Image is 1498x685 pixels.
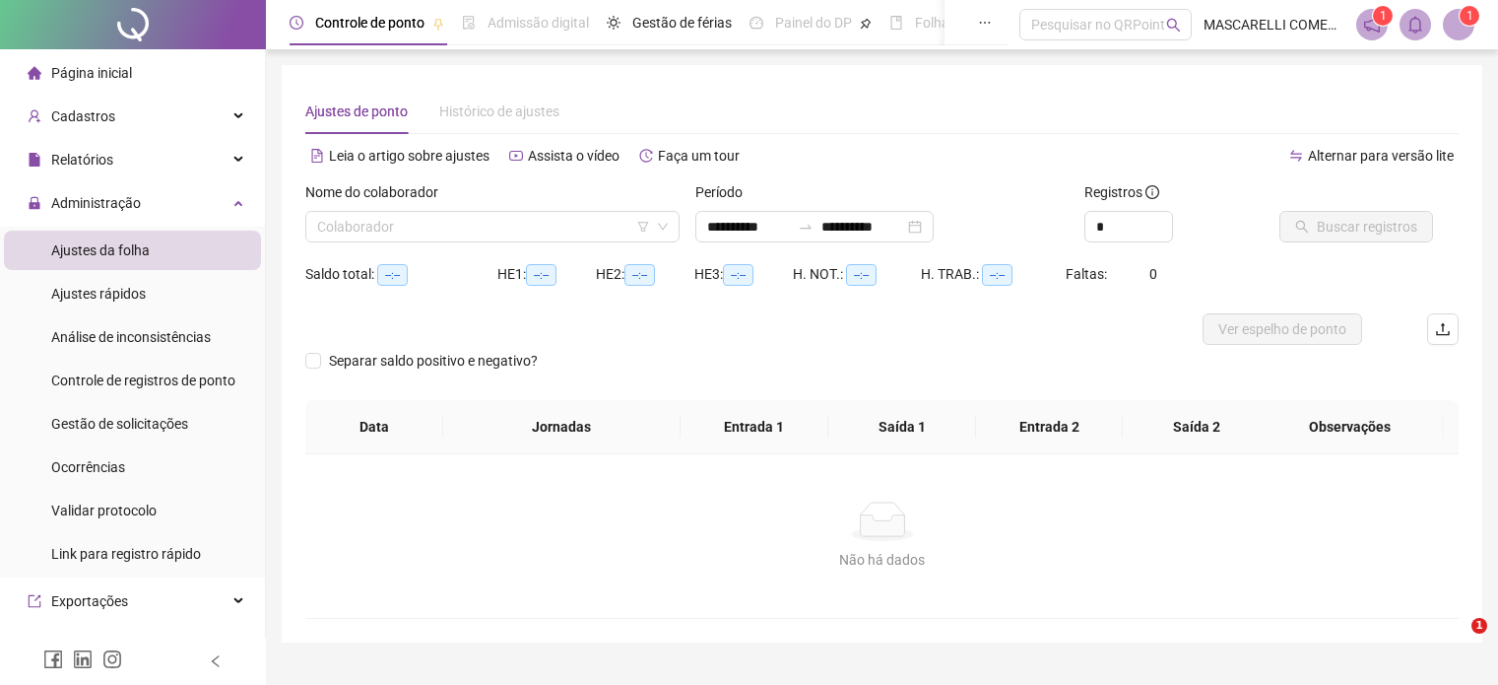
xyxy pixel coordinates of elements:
span: Análise de inconsistências [51,329,211,345]
span: history [639,149,653,163]
span: home [28,66,41,80]
span: Assista o vídeo [528,148,619,164]
span: file [28,153,41,167]
span: 1 [1471,618,1487,634]
span: clock-circle [290,16,303,30]
span: 0 [1149,266,1157,282]
div: H. NOT.: [793,263,921,286]
span: pushpin [860,18,872,30]
span: Controle de registros de ponto [51,373,235,388]
span: Histórico de ajustes [439,103,559,119]
span: linkedin [73,650,93,669]
button: Buscar registros [1279,211,1433,242]
span: Integrações [51,637,124,652]
span: MASCARELLI COMERCIO DE COUROS [1204,14,1344,35]
div: Não há dados [329,549,1435,571]
div: HE 2: [596,263,694,286]
span: Observações [1272,416,1429,438]
span: Link para registro rápido [51,546,201,562]
span: user-add [28,109,41,123]
span: Ocorrências [51,459,125,475]
span: Registros [1084,181,1159,203]
label: Nome do colaborador [305,181,451,203]
span: Ajustes de ponto [305,103,408,119]
span: search [1166,18,1181,33]
sup: Atualize o seu contato no menu Meus Dados [1460,6,1479,26]
span: notification [1363,16,1381,34]
span: Alternar para versão lite [1308,148,1454,164]
span: dashboard [749,16,763,30]
span: --:-- [846,264,877,286]
span: swap [1289,149,1303,163]
span: upload [1435,321,1451,337]
span: 1 [1466,9,1473,23]
span: left [209,654,223,668]
div: Saldo total: [305,263,497,286]
span: Cadastros [51,108,115,124]
div: HE 1: [497,263,596,286]
iframe: Intercom live chat [1431,618,1478,665]
span: Ajustes rápidos [51,286,146,302]
span: Gestão de férias [632,15,732,31]
span: --:-- [377,264,408,286]
span: to [798,219,814,235]
th: Entrada 2 [976,400,1124,454]
div: H. TRAB.: [921,263,1065,286]
span: Gestão de solicitações [51,416,188,432]
span: --:-- [723,264,753,286]
span: bell [1406,16,1424,34]
label: Período [695,181,755,203]
span: Faltas: [1066,266,1110,282]
span: youtube [509,149,523,163]
th: Observações [1257,400,1445,454]
span: facebook [43,650,63,669]
span: file-text [310,149,324,163]
span: info-circle [1145,185,1159,199]
th: Saída 1 [828,400,976,454]
span: Administração [51,195,141,211]
span: Página inicial [51,65,132,81]
span: --:-- [982,264,1012,286]
span: Ajustes da folha [51,242,150,258]
span: --:-- [526,264,556,286]
span: Exportações [51,593,128,609]
span: Relatórios [51,152,113,168]
span: Painel do DP [775,15,852,31]
span: --:-- [624,264,655,286]
span: filter [637,221,649,233]
th: Data [305,400,443,454]
span: Admissão digital [488,15,589,31]
span: swap-right [798,219,814,235]
span: file-done [462,16,476,30]
span: ellipsis [978,16,992,30]
th: Saída 2 [1123,400,1270,454]
span: book [889,16,903,30]
span: Validar protocolo [51,503,157,518]
div: HE 3: [694,263,793,286]
span: 1 [1380,9,1387,23]
span: sun [607,16,620,30]
span: Separar saldo positivo e negativo? [321,350,546,372]
th: Entrada 1 [681,400,828,454]
span: lock [28,196,41,210]
span: export [28,594,41,608]
span: Controle de ponto [315,15,424,31]
span: Leia o artigo sobre ajustes [329,148,489,164]
span: instagram [102,650,122,669]
span: pushpin [432,18,444,30]
button: Ver espelho de ponto [1203,313,1362,345]
sup: 1 [1373,6,1393,26]
span: Faça um tour [658,148,740,164]
th: Jornadas [443,400,681,454]
span: Folha de pagamento [915,15,1041,31]
span: down [657,221,669,233]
